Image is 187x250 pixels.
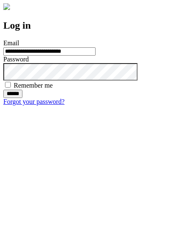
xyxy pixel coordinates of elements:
[3,20,184,31] h2: Log in
[3,39,19,47] label: Email
[14,82,53,89] label: Remember me
[3,98,64,105] a: Forgot your password?
[3,56,29,63] label: Password
[3,3,10,10] img: logo-4e3dc11c47720685a147b03b5a06dd966a58ff35d612b21f08c02c0306f2b779.png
